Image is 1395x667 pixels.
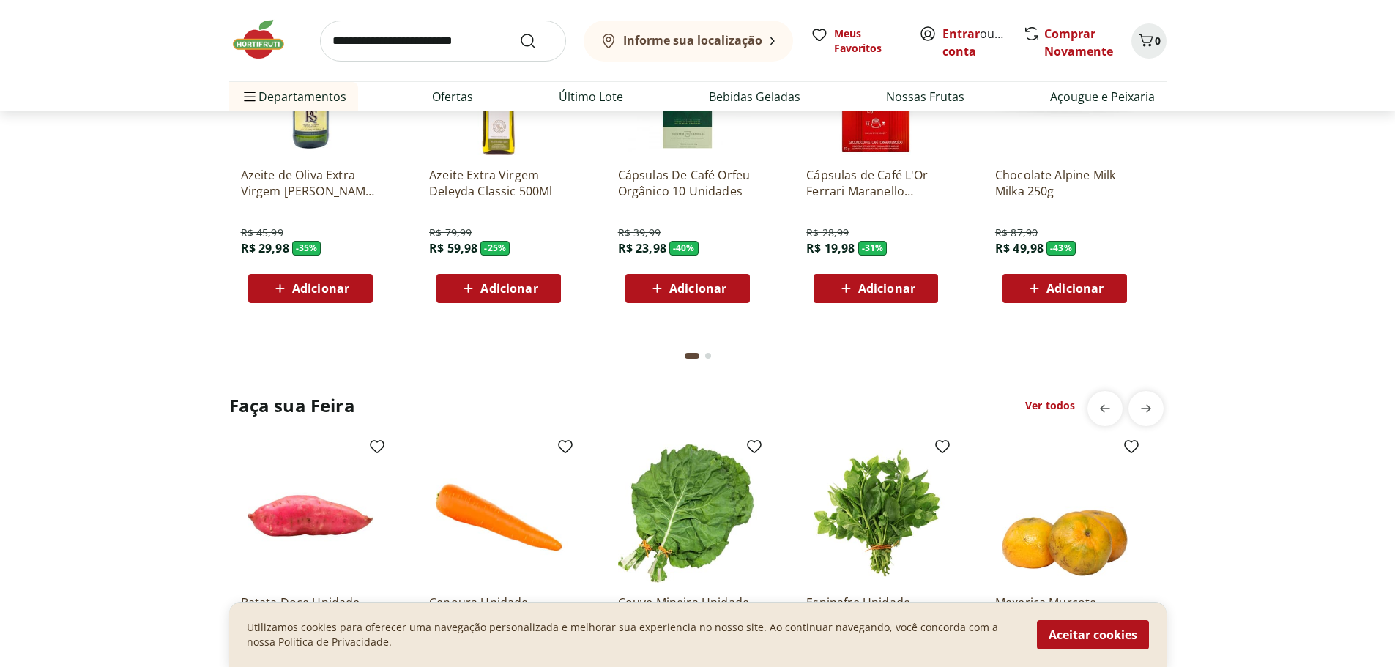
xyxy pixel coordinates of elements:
[429,595,568,627] a: Cenoura Unidade
[1002,274,1127,303] button: Adicionar
[618,167,757,199] a: Cápsulas De Café Orfeu Orgânico 10 Unidades
[436,274,561,303] button: Adicionar
[429,226,472,240] span: R$ 79,99
[834,26,901,56] span: Meus Favoritos
[1131,23,1167,59] button: Carrinho
[702,338,714,373] button: Go to page 2 from fs-carousel
[241,79,346,114] span: Departamentos
[858,241,888,256] span: - 31 %
[247,620,1019,649] p: Utilizamos cookies para oferecer uma navegação personalizada e melhorar sua experiencia no nosso ...
[241,167,380,199] a: Azeite de Oliva Extra Virgem [PERSON_NAME] 500ml
[1087,391,1123,426] button: previous
[942,26,1023,59] a: Criar conta
[241,240,289,256] span: R$ 29,98
[806,240,855,256] span: R$ 19,98
[942,25,1008,60] span: ou
[292,283,349,294] span: Adicionar
[241,444,380,583] img: Batata Doce Unidade
[1044,26,1113,59] a: Comprar Novamente
[669,283,726,294] span: Adicionar
[623,32,762,48] b: Informe sua localização
[811,26,901,56] a: Meus Favoritos
[320,21,566,62] input: search
[241,595,380,627] a: Batata Doce Unidade
[429,167,568,199] a: Azeite Extra Virgem Deleyda Classic 500Ml
[1037,620,1149,649] button: Aceitar cookies
[229,394,355,417] h2: Faça sua Feira
[241,79,258,114] button: Menu
[995,595,1134,627] a: Mexerica Murcote Unidade
[858,283,915,294] span: Adicionar
[229,18,302,62] img: Hortifruti
[519,32,554,50] button: Submit Search
[480,241,510,256] span: - 25 %
[432,88,473,105] a: Ofertas
[1046,241,1076,256] span: - 43 %
[1046,283,1104,294] span: Adicionar
[814,274,938,303] button: Adicionar
[806,226,849,240] span: R$ 28,99
[709,88,800,105] a: Bebidas Geladas
[995,167,1134,199] a: Chocolate Alpine Milk Milka 250g
[806,444,945,583] img: Espinafre Unidade
[942,26,980,42] a: Entrar
[806,167,945,199] a: Cápsulas de Café L'Or Ferrari Maranello Espresso com 10 Unidades
[886,88,964,105] a: Nossas Frutas
[241,226,283,240] span: R$ 45,99
[248,274,373,303] button: Adicionar
[682,338,702,373] button: Current page from fs-carousel
[995,444,1134,583] img: Mexerica Murcote Unidade
[429,240,477,256] span: R$ 59,98
[1025,398,1075,413] a: Ver todos
[1155,34,1161,48] span: 0
[292,241,321,256] span: - 35 %
[669,241,699,256] span: - 40 %
[995,240,1044,256] span: R$ 49,98
[1128,391,1164,426] button: next
[429,444,568,583] img: Cenoura Unidade
[806,595,945,627] a: Espinafre Unidade
[1050,88,1155,105] a: Açougue e Peixaria
[625,274,750,303] button: Adicionar
[618,444,757,583] img: Couve Mineira Unidade
[480,283,537,294] span: Adicionar
[618,226,661,240] span: R$ 39,99
[995,226,1038,240] span: R$ 87,90
[618,240,666,256] span: R$ 23,98
[559,88,623,105] a: Último Lote
[584,21,793,62] button: Informe sua localização
[618,595,757,627] a: Couve Mineira Unidade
